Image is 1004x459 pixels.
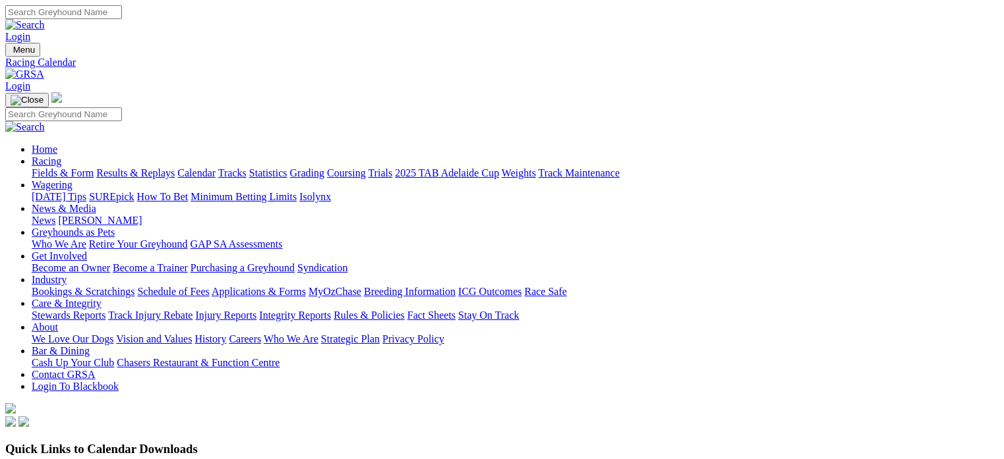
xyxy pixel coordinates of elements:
span: Menu [13,45,35,55]
a: Calendar [177,167,216,178]
a: Who We Are [32,238,86,250]
a: Trials [368,167,392,178]
div: Get Involved [32,262,999,274]
div: Racing [32,167,999,179]
a: Care & Integrity [32,298,102,309]
a: Cash Up Your Club [32,357,114,368]
a: Privacy Policy [382,333,444,344]
a: Tracks [218,167,247,178]
a: Stay On Track [458,310,519,321]
h3: Quick Links to Calendar Downloads [5,442,999,456]
a: MyOzChase [309,286,361,297]
a: Login To Blackbook [32,381,119,392]
div: News & Media [32,215,999,227]
a: Strategic Plan [321,333,380,344]
img: facebook.svg [5,416,16,427]
a: Isolynx [299,191,331,202]
a: Track Injury Rebate [108,310,192,321]
div: Care & Integrity [32,310,999,321]
img: Close [11,95,44,105]
a: Purchasing a Greyhound [191,262,295,273]
a: We Love Our Dogs [32,333,113,344]
a: Syndication [297,262,347,273]
a: Contact GRSA [32,369,95,380]
a: Chasers Restaurant & Function Centre [117,357,280,368]
a: Weights [502,167,536,178]
a: Fact Sheets [407,310,456,321]
div: Industry [32,286,999,298]
div: Wagering [32,191,999,203]
a: Login [5,80,30,92]
img: Search [5,19,45,31]
a: Fields & Form [32,167,94,178]
a: Greyhounds as Pets [32,227,115,238]
a: Vision and Values [116,333,192,344]
a: History [194,333,226,344]
a: Results & Replays [96,167,175,178]
a: ICG Outcomes [458,286,521,297]
a: Racing Calendar [5,57,999,68]
a: Race Safe [524,286,566,297]
div: Bar & Dining [32,357,999,369]
a: 2025 TAB Adelaide Cup [395,167,499,178]
img: logo-grsa-white.png [51,92,62,103]
a: Breeding Information [364,286,456,297]
a: How To Bet [137,191,189,202]
button: Toggle navigation [5,43,40,57]
a: Racing [32,155,61,167]
input: Search [5,107,122,121]
a: Get Involved [32,250,87,261]
a: Schedule of Fees [137,286,209,297]
a: Bar & Dining [32,345,90,356]
a: Who We Are [264,333,318,344]
a: Industry [32,274,67,285]
a: Retire Your Greyhound [89,238,188,250]
a: About [32,321,58,333]
a: Become a Trainer [113,262,188,273]
div: About [32,333,999,345]
a: GAP SA Assessments [191,238,283,250]
a: Statistics [249,167,287,178]
a: Minimum Betting Limits [191,191,297,202]
img: twitter.svg [18,416,29,427]
a: Applications & Forms [212,286,306,297]
a: [PERSON_NAME] [58,215,142,226]
a: Careers [229,333,261,344]
div: Greyhounds as Pets [32,238,999,250]
a: [DATE] Tips [32,191,86,202]
a: News [32,215,55,226]
a: Coursing [327,167,366,178]
a: Wagering [32,179,73,190]
input: Search [5,5,122,19]
img: Search [5,121,45,133]
a: Track Maintenance [539,167,620,178]
img: GRSA [5,68,44,80]
a: Integrity Reports [259,310,331,321]
a: Rules & Policies [334,310,405,321]
a: Bookings & Scratchings [32,286,134,297]
a: Stewards Reports [32,310,105,321]
a: News & Media [32,203,96,214]
a: SUREpick [89,191,134,202]
a: Grading [290,167,324,178]
a: Become an Owner [32,262,110,273]
a: Login [5,31,30,42]
a: Home [32,144,57,155]
a: Injury Reports [195,310,256,321]
button: Toggle navigation [5,93,49,107]
img: logo-grsa-white.png [5,403,16,414]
